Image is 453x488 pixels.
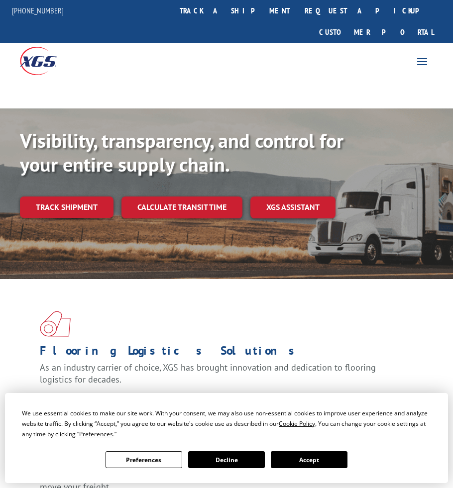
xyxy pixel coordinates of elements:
button: Decline [188,451,265,468]
img: xgs-icon-total-supply-chain-intelligence-red [40,311,71,337]
span: Cookie Policy [279,419,315,428]
button: Accept [271,451,347,468]
span: As an industry carrier of choice, XGS has brought innovation and dedication to flooring logistics... [40,362,376,385]
div: Cookie Consent Prompt [5,393,448,483]
div: We use essential cookies to make our site work. With your consent, we may also use non-essential ... [22,408,431,439]
button: Preferences [106,451,182,468]
h1: Flooring Logistics Solutions [40,345,406,362]
a: XGS ASSISTANT [250,196,336,218]
a: [PHONE_NUMBER] [12,5,64,15]
span: Preferences [79,430,113,438]
a: Track shipment [20,196,113,217]
a: Calculate transit time [121,196,242,218]
b: Visibility, transparency, and control for your entire supply chain. [20,127,343,177]
a: Customer Portal [312,21,441,43]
